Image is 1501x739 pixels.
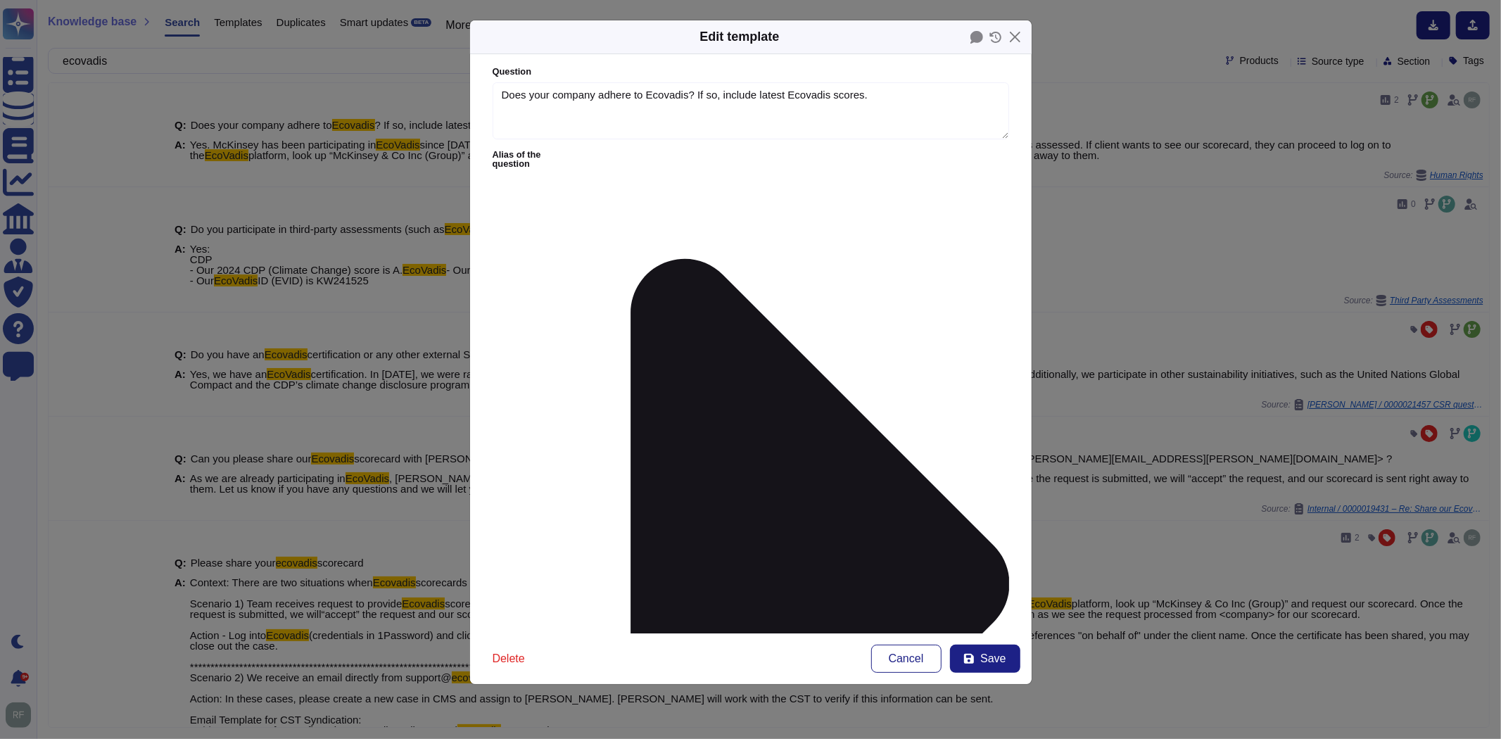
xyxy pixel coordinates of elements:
[699,27,779,46] div: Edit template
[950,645,1020,673] button: Save
[1004,26,1026,48] button: Close
[980,653,1006,664] span: Save
[481,645,536,673] button: Delete
[493,68,1009,77] label: Question
[889,653,924,664] span: Cancel
[871,645,942,673] button: Cancel
[493,82,1009,140] textarea: Does your company adhere to Ecovadis? If so, include latest Ecovadis scores.
[493,653,525,664] span: Delete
